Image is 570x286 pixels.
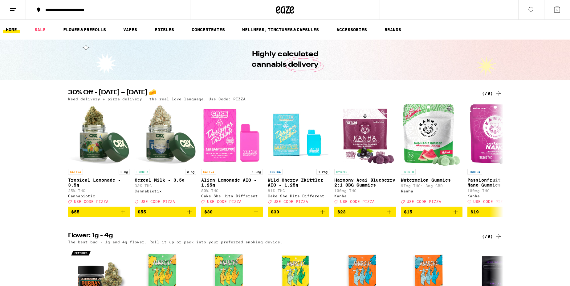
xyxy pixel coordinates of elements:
p: 100mg THC [334,189,396,193]
a: (79) [482,90,502,97]
p: INDICA [268,169,283,175]
a: EDIBLES [152,26,177,33]
div: Cake She Hits Different [268,194,329,198]
a: Open page for Harmony Acai Blueberry 2:1 CBG Gummies from Kanha [334,104,396,207]
p: 97mg THC: 3mg CBD [401,184,462,188]
p: INDICA [467,169,482,175]
button: Add to bag [401,207,462,217]
p: Alien Lemonade AIO - 1.25g [201,178,263,187]
button: Add to bag [334,207,396,217]
p: Watermelon Gummies [401,178,462,183]
div: Cake She Hits Different [201,194,263,198]
a: Open page for Tropical Lemonade - 3.5g from Cannabiotix [68,104,130,207]
a: VAPES [120,26,140,33]
a: SALE [31,26,49,33]
p: 3.5g [185,169,196,175]
span: USE CODE PIZZA [74,200,108,204]
div: Cannabiotix [135,189,196,193]
div: Kanha [401,189,462,193]
p: Wild Cherry Zkittlez AIO - 1.25g [268,178,329,187]
p: HYBRID [401,169,416,175]
div: Kanha [467,194,529,198]
span: USE CODE PIZZA [407,200,441,204]
div: Kanha [334,194,396,198]
img: Cake She Hits Different - Alien Lemonade AIO - 1.25g [201,104,263,166]
img: Kanha - Passionfruit Paradise Nano Gummies [470,104,527,166]
a: (79) [482,233,502,240]
span: $23 [337,209,346,214]
img: Cannabiotix - Cereal Milk - 3.5g [135,104,196,166]
p: 80% THC [201,189,263,193]
span: $55 [138,209,146,214]
p: HYBRID [135,169,149,175]
span: USE CODE PIZZA [274,200,308,204]
p: 25% THC [68,189,130,193]
button: Add to bag [201,207,263,217]
a: WELLNESS, TINCTURES & CAPSULES [239,26,322,33]
p: 81% THC [268,189,329,193]
a: FLOWER & PREROLLS [60,26,109,33]
button: Add to bag [68,207,130,217]
span: $30 [271,209,279,214]
p: Weed delivery + pizza delivery = the real love language. Use Code: PIZZA [68,97,246,101]
p: HYBRID [334,169,349,175]
span: USE CODE PIZZA [340,200,375,204]
h2: Flower: 1g - 4g [68,233,472,240]
span: USE CODE PIZZA [473,200,508,204]
p: Tropical Lemonade - 3.5g [68,178,130,187]
p: 1.25g [316,169,329,175]
a: ACCESSORIES [333,26,370,33]
span: USE CODE PIZZA [140,200,175,204]
button: Add to bag [268,207,329,217]
p: Cereal Milk - 3.5g [135,178,196,183]
a: Open page for Watermelon Gummies from Kanha [401,104,462,207]
button: Add to bag [135,207,196,217]
a: Open page for Wild Cherry Zkittlez AIO - 1.25g from Cake She Hits Different [268,104,329,207]
span: USE CODE PIZZA [207,200,242,204]
p: 33% THC [135,184,196,188]
p: SATIVA [68,169,83,175]
img: Kanha - Watermelon Gummies [403,104,460,166]
p: 1.25g [250,169,263,175]
p: SATIVA [201,169,216,175]
p: Passionfruit Paradise Nano Gummies [467,178,529,187]
img: Cake She Hits Different - Wild Cherry Zkittlez AIO - 1.25g [268,104,329,166]
span: $30 [204,209,213,214]
p: 3.5g [119,169,130,175]
button: Add to bag [467,207,529,217]
a: Open page for Alien Lemonade AIO - 1.25g from Cake She Hits Different [201,104,263,207]
p: 100mg THC [467,189,529,193]
span: $55 [71,209,79,214]
a: HOME [3,26,20,33]
img: Kanha - Harmony Acai Blueberry 2:1 CBG Gummies [335,104,395,166]
h2: 30% Off - [DATE] – [DATE] 🧀 [68,90,472,97]
button: BRANDS [381,26,404,33]
img: Cannabiotix - Tropical Lemonade - 3.5g [68,104,130,166]
a: Open page for Passionfruit Paradise Nano Gummies from Kanha [467,104,529,207]
span: $19 [470,209,479,214]
div: Cannabiotix [68,194,130,198]
span: $15 [404,209,412,214]
h1: Highly calculated cannabis delivery [234,49,336,70]
p: Harmony Acai Blueberry 2:1 CBG Gummies [334,178,396,187]
a: CONCENTRATES [189,26,228,33]
a: Open page for Cereal Milk - 3.5g from Cannabiotix [135,104,196,207]
p: The best bud - 1g and 4g flower. Roll it up or pack into your preferred smoking device. [68,240,283,244]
